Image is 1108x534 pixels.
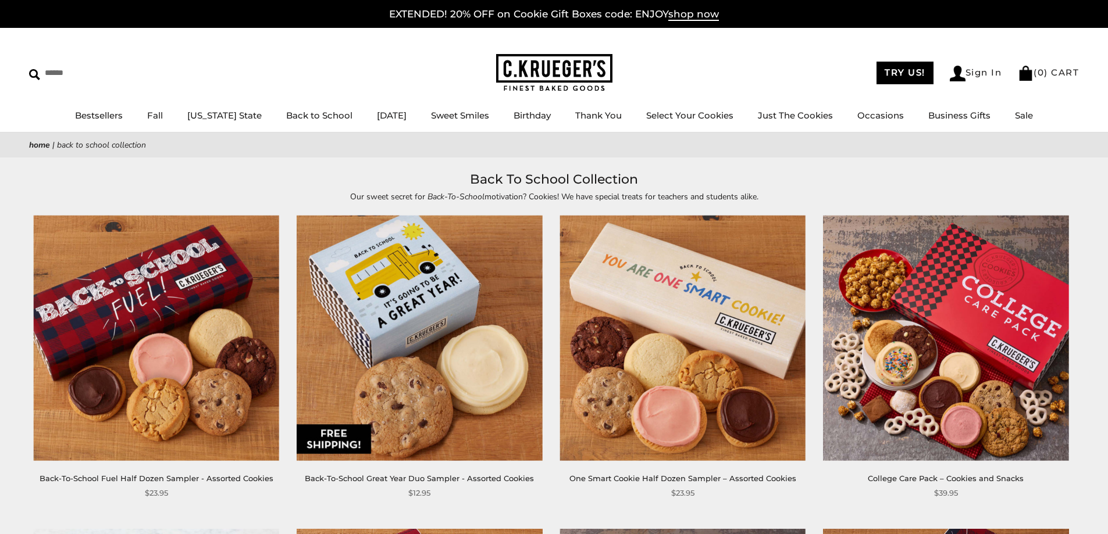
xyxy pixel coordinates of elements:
[52,139,55,150] span: |
[934,487,958,499] span: $39.95
[57,139,146,150] span: Back To School Collection
[408,487,430,499] span: $12.95
[75,110,123,121] a: Bestsellers
[389,8,719,21] a: EXTENDED! 20% OFF on Cookie Gift Boxes code: ENJOYshop now
[47,169,1061,190] h1: Back To School Collection
[145,487,168,499] span: $23.95
[560,216,806,461] img: One Smart Cookie Half Dozen Sampler – Assorted Cookies
[431,110,489,121] a: Sweet Smiles
[823,216,1068,461] img: College Care Pack – Cookies and Snacks
[377,110,407,121] a: [DATE]
[29,138,1079,152] nav: breadcrumbs
[29,139,50,150] a: Home
[950,66,966,81] img: Account
[857,110,904,121] a: Occasions
[1038,67,1045,78] span: 0
[758,110,833,121] a: Just The Cookies
[668,8,719,21] span: shop now
[496,54,612,92] img: C.KRUEGER'S
[187,110,262,121] a: [US_STATE] State
[950,66,1002,81] a: Sign In
[34,216,279,461] img: Back-To-School Fuel Half Dozen Sampler - Assorted Cookies
[868,474,1024,483] a: College Care Pack – Cookies and Snacks
[427,191,484,202] em: Back-To-School
[569,474,796,483] a: One Smart Cookie Half Dozen Sampler – Assorted Cookies
[297,216,542,461] img: Back-To-School Great Year Duo Sampler - Assorted Cookies
[305,474,534,483] a: Back-To-School Great Year Duo Sampler - Assorted Cookies
[1018,66,1034,81] img: Bag
[1015,110,1033,121] a: Sale
[286,110,352,121] a: Back to School
[29,69,40,80] img: Search
[928,110,991,121] a: Business Gifts
[40,474,273,483] a: Back-To-School Fuel Half Dozen Sampler - Assorted Cookies
[484,191,758,202] span: motivation? Cookies! We have special treats for teachers and students alike.
[514,110,551,121] a: Birthday
[147,110,163,121] a: Fall
[29,64,168,82] input: Search
[671,487,694,499] span: $23.95
[1018,67,1079,78] a: (0) CART
[877,62,934,84] a: TRY US!
[575,110,622,121] a: Thank You
[646,110,733,121] a: Select Your Cookies
[350,191,427,202] span: Our sweet secret for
